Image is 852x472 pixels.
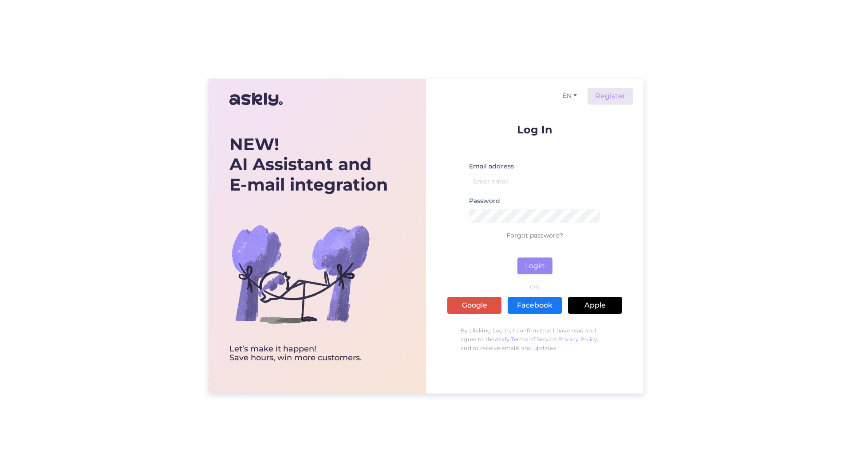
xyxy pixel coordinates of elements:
[508,297,562,314] a: Facebook
[529,284,541,290] span: OR
[229,134,388,195] div: AI Assistant and E-mail integration
[517,257,552,274] button: Login
[568,297,622,314] a: Apple
[447,297,501,314] a: Google
[559,90,580,102] button: EN
[229,203,371,345] img: bg-askly
[469,196,500,206] label: Password
[588,88,633,105] a: Register
[506,231,563,239] a: Forgot password?
[495,336,557,343] a: Askly Terms of Service
[229,345,388,363] div: Let’s make it happen! Save hours, win more customers.
[469,162,514,171] label: Email address
[558,336,598,343] a: Privacy Policy
[229,89,283,110] img: Askly
[447,124,622,135] p: Log In
[469,175,600,188] input: Enter email
[229,134,279,155] b: NEW!
[447,322,622,357] p: By clicking Log In, I confirm that I have read and agree to the , , and to receive emails and upd...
